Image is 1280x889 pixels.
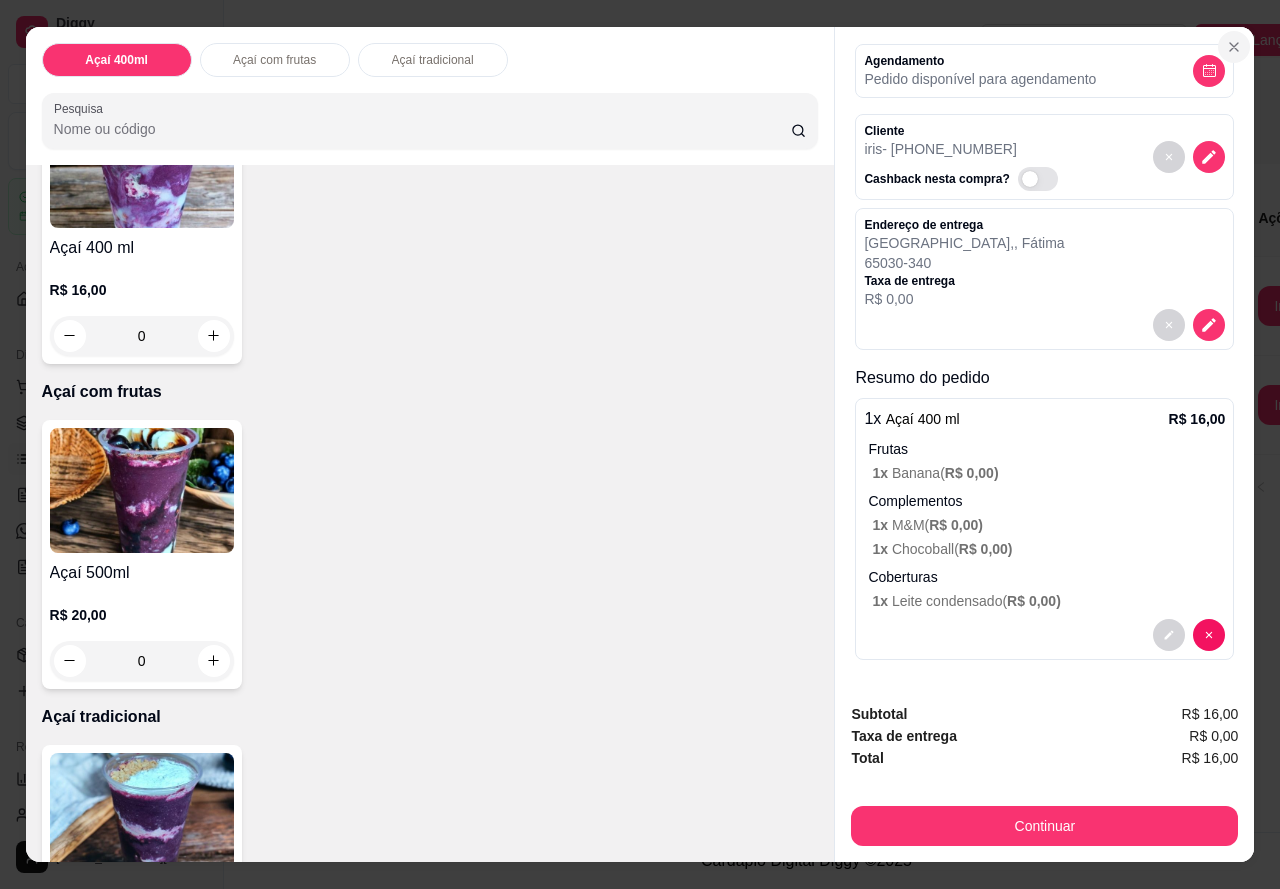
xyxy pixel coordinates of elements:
h4: Açaí 500ml [50,561,234,585]
span: 1 x [872,541,891,557]
p: Taxa de entrega [864,273,1064,289]
p: R$ 0,00 [864,289,1064,309]
label: Automatic updates [1018,167,1066,191]
img: product-image [50,428,234,553]
p: Resumo do pedido [855,366,1234,390]
p: Banana ( [872,463,1225,483]
p: Pedido disponível para agendamento [864,69,1096,89]
strong: Taxa de entrega [851,728,957,744]
strong: Total [851,750,883,766]
button: decrease-product-quantity [1193,619,1225,651]
button: decrease-product-quantity [1153,309,1185,341]
button: decrease-product-quantity [1193,55,1225,87]
span: R$ 16,00 [1182,703,1239,725]
p: Coberturas [868,567,1225,587]
p: Açaí com frutas [233,52,316,68]
span: Açaí 400 ml [886,411,960,427]
p: Açaí 400ml [85,52,148,68]
p: 1 x [864,407,959,431]
span: R$ 16,00 [1182,747,1239,769]
button: decrease-product-quantity [1193,309,1225,341]
button: decrease-product-quantity [1153,141,1185,173]
button: Close [1218,31,1250,63]
p: Cliente [864,123,1065,139]
span: R$ 0,00 ) [945,465,999,481]
span: R$ 0,00 [1189,725,1238,747]
span: 1 x [872,593,891,609]
button: decrease-product-quantity [1153,619,1185,651]
p: Complementos [868,491,1225,511]
button: decrease-product-quantity [1193,141,1225,173]
p: Cashback nesta compra? [864,171,1009,187]
h4: Açaí 400 ml [50,236,234,260]
p: Frutas [868,439,1225,459]
label: Pesquisa [54,100,110,117]
p: Endereço de entrega [864,217,1064,233]
strong: Subtotal [851,706,907,722]
p: R$ 16,00 [1169,409,1226,429]
p: [GEOGRAPHIC_DATA] , , Fátima [864,233,1064,253]
p: Leite condensado ( [872,591,1225,611]
p: M&M ( [872,515,1225,535]
button: Continuar [851,806,1238,846]
span: 1 x [872,517,891,533]
span: R$ 0,00 ) [929,517,983,533]
span: 1 x [872,465,891,481]
p: 65030-340 [864,253,1064,273]
img: product-image [50,753,234,878]
p: Açaí com frutas [42,380,819,404]
p: R$ 20,00 [50,605,234,625]
p: Chocoball ( [872,539,1225,559]
p: Açaí tradicional [392,52,474,68]
p: iris - [PHONE_NUMBER] [864,139,1065,159]
img: product-image [50,103,234,228]
input: Pesquisa [54,119,791,139]
span: R$ 0,00 ) [959,541,1013,557]
span: R$ 0,00 ) [1007,593,1061,609]
p: R$ 16,00 [50,280,234,300]
p: Agendamento [864,53,1096,69]
p: Açaí tradicional [42,705,819,729]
